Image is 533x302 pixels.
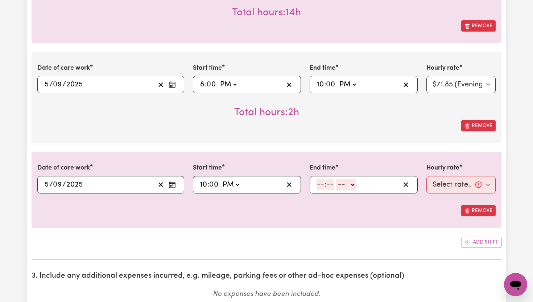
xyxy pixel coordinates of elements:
span: 0 [326,81,330,88]
span: : [207,181,209,189]
span: 0 [53,181,57,188]
h2: 3. Include any additional expenses incurred, e.g. mileage, parking fees or other ad-hoc expenses ... [32,272,501,281]
span: : [325,181,326,189]
button: Remove this shift [461,120,496,131]
span: : [205,81,207,89]
label: Start time [193,163,222,173]
label: Start time [193,64,222,73]
input: -- [317,179,325,190]
label: Hourly rate [426,163,459,173]
input: -- [44,79,49,90]
span: 0 [207,81,211,88]
label: Date of care work [37,64,90,73]
label: Hourly rate [426,64,459,73]
span: Total hours worked: 2 hours [234,107,299,118]
input: -- [327,79,336,90]
input: -- [317,79,324,90]
input: -- [200,79,205,90]
span: Total hours worked: 14 hours [232,8,301,18]
button: Enter the date of care work [166,179,178,190]
label: End time [310,163,335,173]
button: Add another shift [462,237,501,248]
button: Clear date [155,179,166,190]
button: Remove this shift [461,20,496,32]
label: Date of care work [37,163,90,173]
input: -- [53,79,62,90]
span: 0 [209,181,214,188]
input: ---- [66,79,83,90]
input: ---- [66,179,83,190]
span: / [49,181,53,189]
button: Remove this shift [461,205,496,216]
span: : [324,81,326,89]
em: No expenses have been included. [213,291,321,298]
span: / [62,181,66,189]
input: -- [210,179,219,190]
input: -- [326,179,334,190]
label: End time [310,64,335,73]
span: / [49,81,53,89]
button: Enter the date of care work [166,79,178,90]
span: 0 [53,81,57,88]
span: / [62,81,66,89]
input: -- [207,79,217,90]
input: -- [44,179,49,190]
button: Clear date [155,79,166,90]
input: -- [200,179,207,190]
iframe: Button to launch messaging window [504,273,527,296]
input: -- [53,179,62,190]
